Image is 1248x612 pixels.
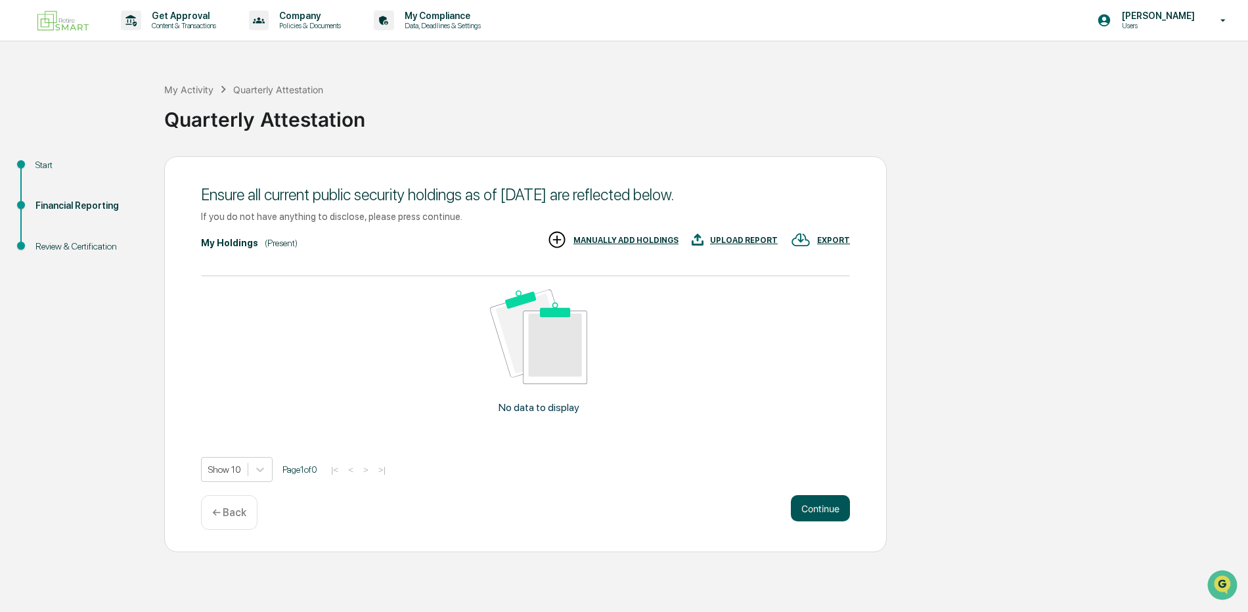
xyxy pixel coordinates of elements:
[269,21,347,30] p: Policies & Documents
[791,230,811,250] img: EXPORT
[35,240,143,253] div: Review & Certification
[1111,21,1201,30] p: Users
[201,211,850,222] div: If you do not have anything to disclose, please press continue.
[201,238,258,248] div: My Holdings
[233,84,323,95] div: Quarterly Attestation
[692,230,703,250] img: UPLOAD REPORT
[95,167,106,177] div: 🗄️
[164,97,1241,131] div: Quarterly Attestation
[108,165,163,179] span: Attestations
[394,21,487,30] p: Data, Deadlines & Settings
[35,158,143,172] div: Start
[269,11,347,21] p: Company
[499,401,579,414] p: No data to display
[201,185,850,204] div: Ensure all current public security holdings as of [DATE] are reflected below.
[141,21,223,30] p: Content & Transactions
[573,236,679,245] div: MANUALLY ADD HOLDINGS
[547,230,567,250] img: MANUALLY ADD HOLDINGS
[265,238,298,248] div: (Present)
[8,185,88,209] a: 🔎Data Lookup
[45,114,166,124] div: We're available if you need us!
[223,104,239,120] button: Start new chat
[1206,569,1241,604] iframe: Open customer support
[141,11,223,21] p: Get Approval
[32,5,95,36] img: logo
[1111,11,1201,21] p: [PERSON_NAME]
[45,100,215,114] div: Start new chat
[26,190,83,204] span: Data Lookup
[131,223,159,232] span: Pylon
[13,192,24,202] div: 🔎
[90,160,168,184] a: 🗄️Attestations
[93,222,159,232] a: Powered byPylon
[490,290,587,385] img: No data
[282,464,317,475] span: Page 1 of 0
[13,100,37,124] img: 1746055101610-c473b297-6a78-478c-a979-82029cc54cd1
[212,506,246,519] p: ← Back
[164,84,213,95] div: My Activity
[13,28,239,49] p: How can we help?
[791,495,850,521] button: Continue
[35,199,143,213] div: Financial Reporting
[394,11,487,21] p: My Compliance
[817,236,850,245] div: EXPORT
[359,464,372,475] button: >
[374,464,390,475] button: >|
[710,236,778,245] div: UPLOAD REPORT
[13,167,24,177] div: 🖐️
[8,160,90,184] a: 🖐️Preclearance
[344,464,357,475] button: <
[327,464,342,475] button: |<
[26,165,85,179] span: Preclearance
